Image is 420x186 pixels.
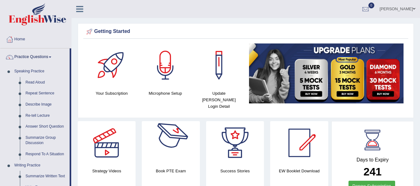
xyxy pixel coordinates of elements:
[249,43,404,103] img: small5.jpg
[23,132,70,149] a: Summarize Group Discussion
[195,90,243,110] h4: Update [PERSON_NAME] Login Detail
[206,168,264,174] h4: Success Stories
[12,66,70,77] a: Speaking Practice
[23,149,70,160] a: Respond To A Situation
[0,48,70,64] a: Practice Questions
[23,121,70,132] a: Answer Short Question
[78,168,136,174] h4: Strategy Videos
[363,166,381,178] b: 241
[23,171,70,182] a: Summarize Written Text
[23,77,70,88] a: Read Aloud
[88,90,136,97] h4: Your Subscription
[23,99,70,110] a: Describe Image
[12,160,70,171] a: Writing Practice
[339,157,407,163] h4: Days to Expiry
[0,31,71,46] a: Home
[142,168,200,174] h4: Book PTE Exam
[85,27,407,36] div: Getting Started
[23,88,70,99] a: Repeat Sentence
[142,90,189,97] h4: Microphone Setup
[23,110,70,121] a: Re-tell Lecture
[270,168,328,174] h4: EW Booklet Download
[368,2,375,8] span: 0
